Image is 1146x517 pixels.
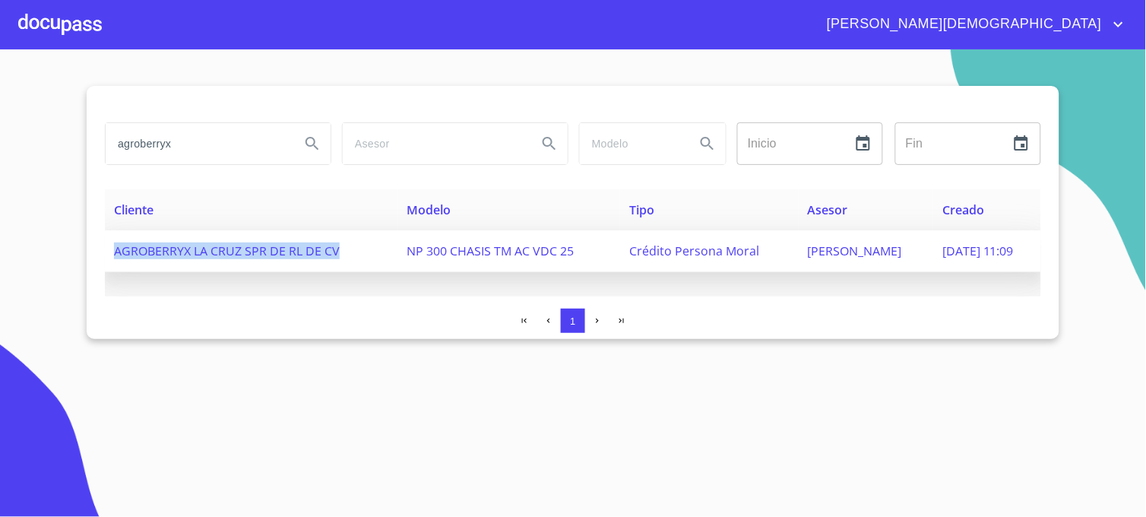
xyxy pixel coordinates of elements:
input: search [580,123,683,164]
button: Search [689,125,726,162]
button: Search [531,125,568,162]
input: search [106,123,288,164]
span: 1 [570,316,575,327]
button: Search [294,125,331,162]
span: Asesor [808,201,848,218]
span: Tipo [629,201,654,218]
span: [PERSON_NAME][DEMOGRAPHIC_DATA] [815,12,1110,36]
span: Cliente [114,201,154,218]
span: [PERSON_NAME] [808,243,902,259]
span: Crédito Persona Moral [629,243,759,259]
button: account of current user [815,12,1128,36]
span: Creado [942,201,984,218]
span: Modelo [407,201,451,218]
span: AGROBERRYX LA CRUZ SPR DE RL DE CV [114,243,340,259]
span: [DATE] 11:09 [942,243,1014,259]
span: NP 300 CHASIS TM AC VDC 25 [407,243,574,259]
input: search [343,123,525,164]
button: 1 [561,309,585,333]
